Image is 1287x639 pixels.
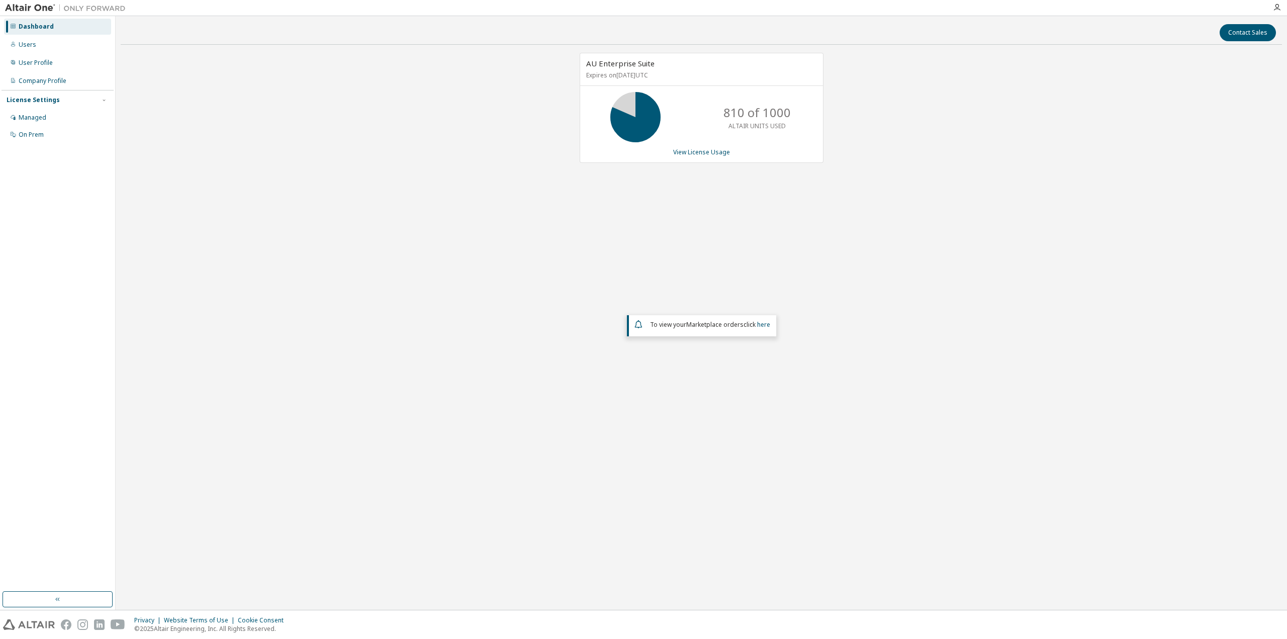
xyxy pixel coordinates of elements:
[757,320,770,329] a: here
[7,96,60,104] div: License Settings
[134,616,164,624] div: Privacy
[586,71,814,79] p: Expires on [DATE] UTC
[238,616,290,624] div: Cookie Consent
[19,59,53,67] div: User Profile
[19,131,44,139] div: On Prem
[673,148,730,156] a: View License Usage
[586,58,655,68] span: AU Enterprise Suite
[1220,24,1276,41] button: Contact Sales
[728,122,786,130] p: ALTAIR UNITS USED
[94,619,105,630] img: linkedin.svg
[5,3,131,13] img: Altair One
[19,41,36,49] div: Users
[19,23,54,31] div: Dashboard
[686,320,744,329] em: Marketplace orders
[111,619,125,630] img: youtube.svg
[61,619,71,630] img: facebook.svg
[3,619,55,630] img: altair_logo.svg
[164,616,238,624] div: Website Terms of Use
[77,619,88,630] img: instagram.svg
[19,77,66,85] div: Company Profile
[650,320,770,329] span: To view your click
[723,104,791,121] p: 810 of 1000
[19,114,46,122] div: Managed
[134,624,290,633] p: © 2025 Altair Engineering, Inc. All Rights Reserved.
